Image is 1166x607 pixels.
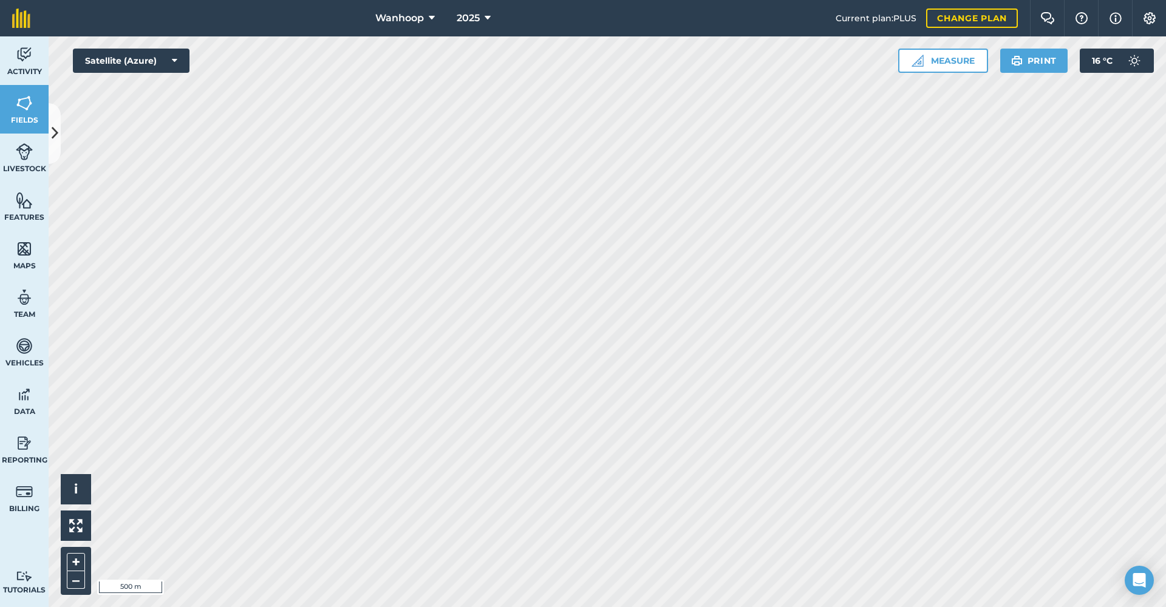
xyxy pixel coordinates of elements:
img: svg+xml;base64,PHN2ZyB4bWxucz0iaHR0cDovL3d3dy53My5vcmcvMjAwMC9zdmciIHdpZHRoPSI1NiIgaGVpZ2h0PSI2MC... [16,191,33,209]
button: 16 °C [1080,49,1154,73]
img: svg+xml;base64,PD94bWwgdmVyc2lvbj0iMS4wIiBlbmNvZGluZz0idXRmLTgiPz4KPCEtLSBHZW5lcmF0b3I6IEFkb2JlIE... [16,434,33,452]
button: i [61,474,91,504]
span: 2025 [457,11,480,25]
img: svg+xml;base64,PD94bWwgdmVyc2lvbj0iMS4wIiBlbmNvZGluZz0idXRmLTgiPz4KPCEtLSBHZW5lcmF0b3I6IEFkb2JlIE... [16,143,33,161]
span: i [74,481,78,497]
img: svg+xml;base64,PHN2ZyB4bWxucz0iaHR0cDovL3d3dy53My5vcmcvMjAwMC9zdmciIHdpZHRoPSI1NiIgaGVpZ2h0PSI2MC... [16,240,33,258]
img: A question mark icon [1074,12,1089,24]
span: Wanhoop [375,11,424,25]
span: Current plan : PLUS [836,12,916,25]
img: svg+xml;base64,PHN2ZyB4bWxucz0iaHR0cDovL3d3dy53My5vcmcvMjAwMC9zdmciIHdpZHRoPSI1NiIgaGVpZ2h0PSI2MC... [16,94,33,112]
a: Change plan [926,8,1018,28]
img: svg+xml;base64,PD94bWwgdmVyc2lvbj0iMS4wIiBlbmNvZGluZz0idXRmLTgiPz4KPCEtLSBHZW5lcmF0b3I6IEFkb2JlIE... [16,571,33,582]
img: svg+xml;base64,PD94bWwgdmVyc2lvbj0iMS4wIiBlbmNvZGluZz0idXRmLTgiPz4KPCEtLSBHZW5lcmF0b3I6IEFkb2JlIE... [16,46,33,64]
img: fieldmargin Logo [12,8,30,28]
img: svg+xml;base64,PD94bWwgdmVyc2lvbj0iMS4wIiBlbmNvZGluZz0idXRmLTgiPz4KPCEtLSBHZW5lcmF0b3I6IEFkb2JlIE... [16,385,33,404]
div: Open Intercom Messenger [1125,566,1154,595]
img: svg+xml;base64,PD94bWwgdmVyc2lvbj0iMS4wIiBlbmNvZGluZz0idXRmLTgiPz4KPCEtLSBHZW5lcmF0b3I6IEFkb2JlIE... [1122,49,1147,73]
img: Two speech bubbles overlapping with the left bubble in the forefront [1040,12,1055,24]
img: svg+xml;base64,PHN2ZyB4bWxucz0iaHR0cDovL3d3dy53My5vcmcvMjAwMC9zdmciIHdpZHRoPSIxOSIgaGVpZ2h0PSIyNC... [1011,53,1023,68]
img: svg+xml;base64,PHN2ZyB4bWxucz0iaHR0cDovL3d3dy53My5vcmcvMjAwMC9zdmciIHdpZHRoPSIxNyIgaGVpZ2h0PSIxNy... [1110,11,1122,25]
img: A cog icon [1142,12,1157,24]
button: Measure [898,49,988,73]
button: Print [1000,49,1068,73]
img: svg+xml;base64,PD94bWwgdmVyc2lvbj0iMS4wIiBlbmNvZGluZz0idXRmLTgiPz4KPCEtLSBHZW5lcmF0b3I6IEFkb2JlIE... [16,337,33,355]
button: + [67,553,85,571]
img: Ruler icon [912,55,924,67]
button: Satellite (Azure) [73,49,189,73]
img: svg+xml;base64,PD94bWwgdmVyc2lvbj0iMS4wIiBlbmNvZGluZz0idXRmLTgiPz4KPCEtLSBHZW5lcmF0b3I6IEFkb2JlIE... [16,288,33,307]
button: – [67,571,85,589]
span: 16 ° C [1092,49,1113,73]
img: svg+xml;base64,PD94bWwgdmVyc2lvbj0iMS4wIiBlbmNvZGluZz0idXRmLTgiPz4KPCEtLSBHZW5lcmF0b3I6IEFkb2JlIE... [16,483,33,501]
img: Four arrows, one pointing top left, one top right, one bottom right and the last bottom left [69,519,83,532]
